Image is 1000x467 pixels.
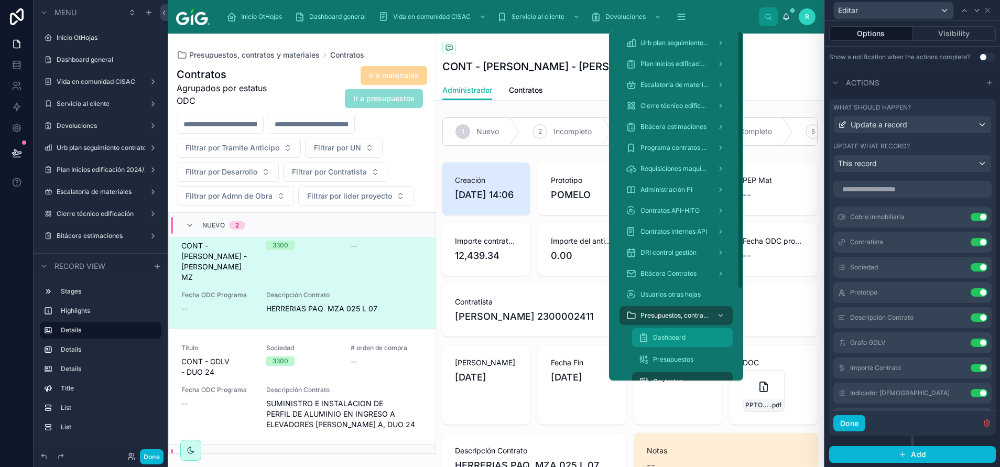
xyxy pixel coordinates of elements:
a: Presupuestos [632,350,733,369]
a: Dashboard general [291,7,373,26]
span: -- [351,241,357,251]
a: Cierre técnico edificación [619,96,733,115]
span: Actions [846,78,879,88]
span: Contratos [653,377,682,386]
span: Escalatoria de materiales [640,81,709,89]
label: Devoluciones [57,122,145,130]
span: Sociedad [266,344,339,352]
label: Inicio OtHojas [57,34,159,42]
label: Update what record? [833,142,910,150]
div: scrollable content [218,5,759,28]
label: Vida en comunidad CISAC [57,78,145,86]
span: Descripción Contrato [850,313,914,322]
span: Contratos [330,50,364,60]
span: Plan Inicios edificación 2024/2025 [640,60,709,68]
span: Cobro inmobiliaria [850,213,905,221]
label: Servicio al cliente [57,100,145,108]
span: Servicio al cliente [512,13,564,21]
span: # orden de compra [351,344,423,352]
a: Administrador [442,81,492,101]
label: Cierre técnico edificación [57,210,145,218]
span: Vida en comunidad CISAC [393,13,471,21]
div: 2 [235,221,239,230]
span: Programa contratos vertical [640,144,709,152]
span: Fecha ODC Programa [181,291,254,299]
span: Nuevo [202,221,225,230]
button: Select Button [298,186,414,206]
span: CONT - GDLV - DUO 24 [181,356,254,377]
span: Editar [838,5,858,16]
span: HERRERIAS PAQ MZA 025 L 07 [266,303,423,314]
span: SUMINISTRO E INSTALACION DE PERFIL DE ALUMINIO EN INGRESO A ELEVADORES [PERSON_NAME] A, DUO 24 [266,398,423,430]
a: Urb plan seguimiento contratos 2024/2025 [619,34,733,52]
button: Select Button [283,162,388,182]
span: Presupuestos [653,355,693,364]
label: Plan Inicios edificación 2024/2025 [57,166,145,174]
span: Dashboard [653,333,686,342]
a: Bitácora estimaciones [619,117,733,136]
span: Menu [55,7,77,18]
h1: Contratos [177,67,279,82]
span: Presupuestos, contratos y materiales [189,50,320,60]
a: Bitácora estimaciones [57,232,145,240]
span: Fecha ODC Programa [181,386,254,394]
div: scrollable content [609,30,743,381]
span: Update a record [851,120,907,130]
a: Contratos internos API [619,222,733,241]
label: Stages [61,287,157,296]
span: Usuarios otras hojas [640,290,701,299]
a: Plan Inicios edificación 2024/2025 [619,55,733,73]
a: TítuloCONT - GDLV - DUO 24Sociedad3300# orden de compra--Fecha ODC Programa--Descripción Contrato... [169,329,436,444]
label: Details [61,345,157,354]
span: Record view [55,261,105,271]
span: Devoluciones [605,13,646,21]
a: DRI control gestión [619,243,733,262]
span: Cierre técnico edificación [640,102,709,110]
label: Title [61,384,157,393]
a: Presupuestos, contratos y materiales [619,306,733,325]
span: Inicio OtHojas [241,13,282,21]
span: Requisiciones maquinaria [640,165,709,173]
a: Usuarios otras hojas [619,285,733,304]
label: Escalatoria de materiales [57,188,145,196]
img: App logo [176,8,210,25]
button: Select Button [177,186,294,206]
a: TítuloCONT - [PERSON_NAME] - [PERSON_NAME] MZSociedad3300# orden de compra--Fecha ODC Programa--D... [169,213,436,329]
a: Servicio al cliente [494,7,585,26]
span: Filtrar por Contratista [292,167,367,177]
button: Done [833,415,865,432]
label: Urb plan seguimiento contratos 2024/2025 [57,144,145,152]
span: Descripción Contrato [266,291,423,299]
span: Agrupados por estatus ODC [177,82,279,107]
span: Contratos API-HITO [640,207,700,215]
a: Presupuestos, contratos y materiales [177,50,320,60]
div: 5 [255,453,258,462]
div: scrollable content [34,278,168,446]
label: Highlights [61,307,157,315]
div: Show a notification when the actions complete? [829,53,970,61]
span: R [805,13,809,21]
a: Contratos [509,81,543,102]
a: Vida en comunidad CISAC [375,7,492,26]
button: Editar [833,2,954,19]
span: Prototipo [850,288,877,297]
span: Filtrar por Desarrollo [186,167,257,177]
label: Dashboard general [57,56,159,64]
button: Options [829,26,913,41]
span: Grafo GDLV [850,339,885,347]
span: This record [838,158,877,169]
span: Add [911,450,926,459]
a: Contratos [632,372,733,391]
span: Sociedad [850,263,878,271]
button: This record [833,155,992,172]
span: Contratos internos API [640,227,707,236]
label: Details [61,326,153,334]
label: List [61,404,157,412]
span: -- [181,398,188,409]
span: DRI control gestión [640,248,697,257]
label: What should happen? [833,103,911,112]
